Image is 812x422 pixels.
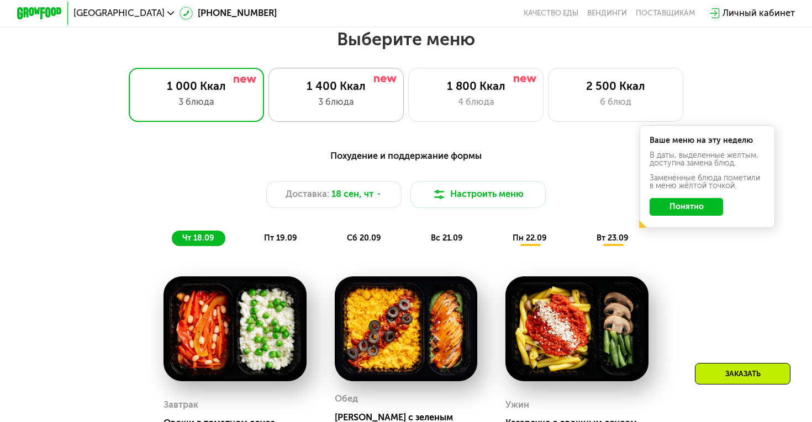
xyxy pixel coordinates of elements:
[73,9,165,18] span: [GEOGRAPHIC_DATA]
[347,233,381,243] span: сб 20.09
[280,95,392,109] div: 3 блюда
[264,233,297,243] span: пт 19.09
[524,9,578,18] a: Качество еды
[513,233,547,243] span: пн 22.09
[420,95,531,109] div: 4 блюда
[587,9,627,18] a: Вендинги
[636,9,695,18] div: поставщикам
[420,79,531,93] div: 1 800 Ккал
[597,233,629,243] span: вт 23.09
[410,181,546,208] button: Настроить меню
[72,149,740,163] div: Похудение и поддержание формы
[723,7,795,20] div: Личный кабинет
[650,174,764,190] div: Заменённые блюда пометили в меню жёлтой точкой.
[140,79,252,93] div: 1 000 Ккал
[180,7,277,20] a: [PHONE_NUMBER]
[182,233,214,243] span: чт 18.09
[335,391,358,408] div: Обед
[560,95,672,109] div: 6 блюд
[505,397,529,414] div: Ужин
[164,397,198,414] div: Завтрак
[140,95,252,109] div: 3 блюда
[280,79,392,93] div: 1 400 Ккал
[650,152,764,168] div: В даты, выделенные желтым, доступна замена блюд.
[650,137,764,145] div: Ваше меню на эту неделю
[36,28,776,50] h2: Выберите меню
[650,198,723,216] button: Понятно
[431,233,463,243] span: вс 21.09
[331,188,373,201] span: 18 сен, чт
[286,188,329,201] span: Доставка:
[560,79,672,93] div: 2 500 Ккал
[695,363,790,384] div: Заказать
